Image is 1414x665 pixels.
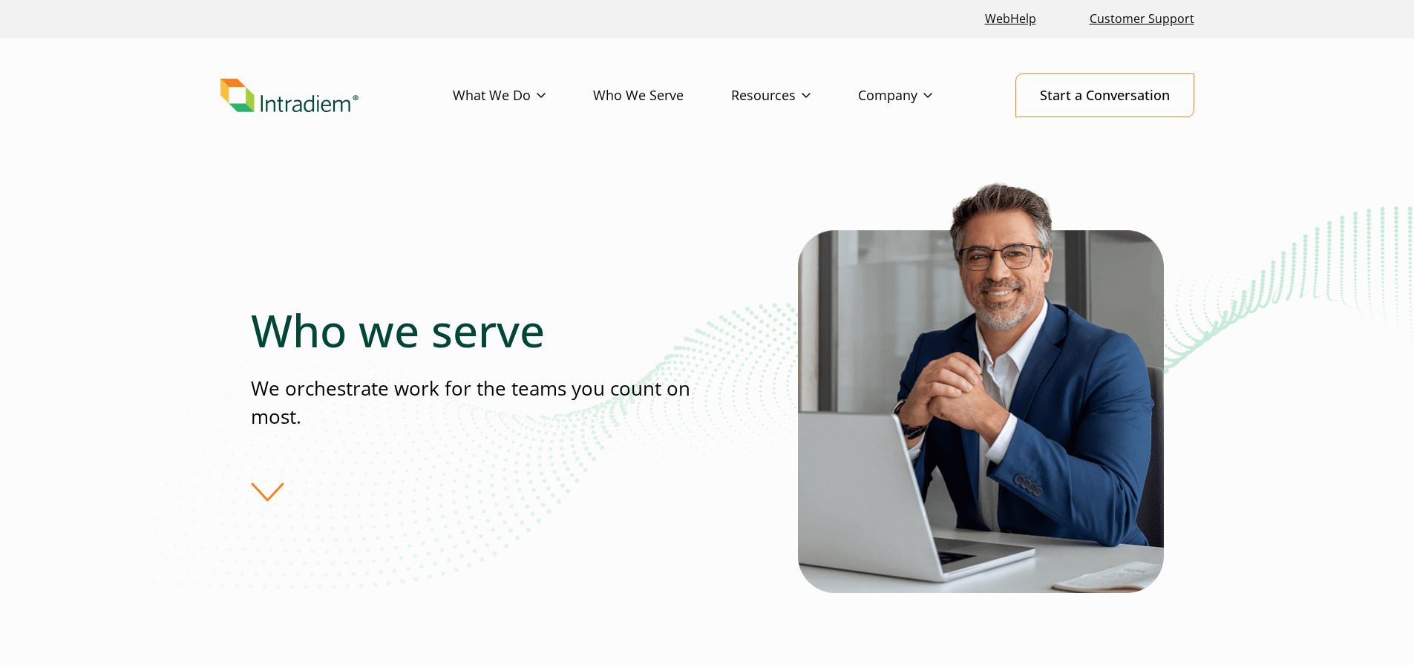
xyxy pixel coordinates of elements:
a: What We Do [453,74,593,117]
img: Intradiem [220,79,359,113]
img: Who Intradiem Serves [798,177,1164,593]
a: Start a Conversation [1015,73,1194,117]
a: Customer Support [1084,3,1200,35]
a: Company [858,74,980,117]
p: We orchestrate work for the teams you count on most. [251,375,707,430]
a: Who We Serve [593,74,731,117]
a: Resources [731,74,858,117]
a: Link to homepage of Intradiem [220,79,453,113]
h1: Who we serve [251,304,707,357]
a: Link opens in a new window [979,3,1042,35]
